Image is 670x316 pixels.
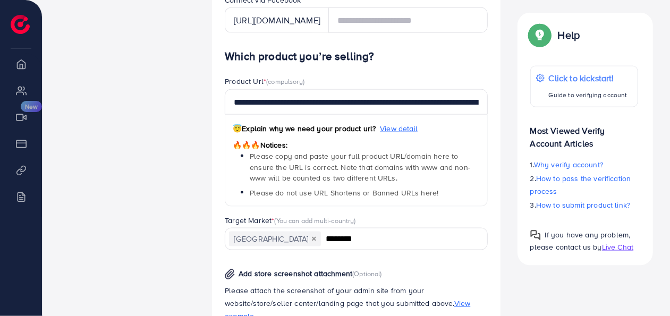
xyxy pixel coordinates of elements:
[625,268,662,308] iframe: Chat
[530,173,631,197] span: How to pass the verification process
[530,199,638,211] p: 3.
[266,76,304,86] span: (compulsory)
[229,232,321,246] span: [GEOGRAPHIC_DATA]
[225,228,488,250] div: Search for option
[225,215,356,226] label: Target Market
[322,231,474,247] input: Search for option
[530,229,631,252] span: If you have any problem, please contact us by
[250,187,438,198] span: Please do not use URL Shortens or Banned URLs here!
[534,159,603,170] span: Why verify account?
[233,123,376,134] span: Explain why we need your product url?
[233,140,287,150] span: Notices:
[536,200,630,210] span: How to submit product link?
[225,7,329,33] div: [URL][DOMAIN_NAME]
[530,230,541,241] img: Popup guide
[239,268,352,279] span: Add store screenshot attachment
[225,269,235,280] img: img
[558,29,580,41] p: Help
[275,216,356,225] span: (You can add multi-country)
[530,25,549,45] img: Popup guide
[602,242,633,252] span: Live Chat
[549,72,627,84] p: Click to kickstart!
[352,269,382,278] span: (Optional)
[225,50,488,63] h4: Which product you’re selling?
[11,15,30,34] img: logo
[233,123,242,134] span: 😇
[225,76,304,87] label: Product Url
[530,116,638,150] p: Most Viewed Verify Account Articles
[380,123,418,134] span: View detail
[549,89,627,101] p: Guide to verifying account
[250,151,470,183] span: Please copy and paste your full product URL/domain here to ensure the URL is correct. Note that d...
[233,140,260,150] span: 🔥🔥🔥
[311,236,317,242] button: Deselect Pakistan
[530,158,638,171] p: 1.
[530,172,638,198] p: 2.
